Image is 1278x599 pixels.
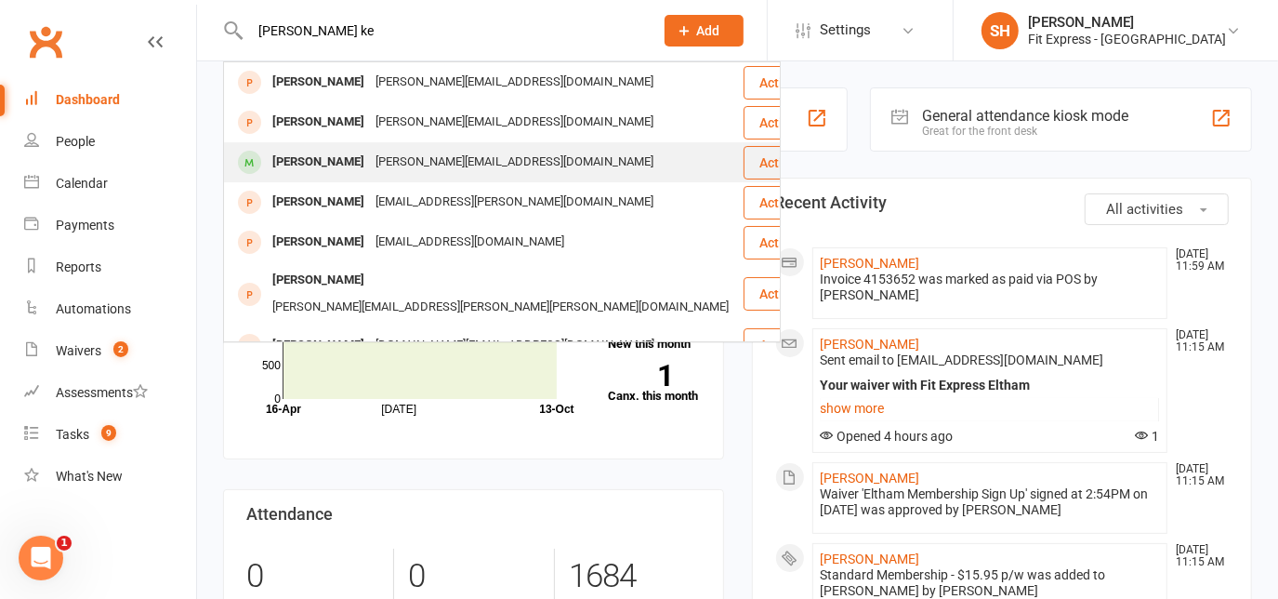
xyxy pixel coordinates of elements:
time: [DATE] 11:15 AM [1166,544,1228,568]
h3: Recent Activity [775,193,1230,212]
div: [DOMAIN_NAME][EMAIL_ADDRESS][DOMAIN_NAME] [370,332,660,359]
div: Payments [56,218,114,233]
a: Assessments [24,372,196,414]
a: 1Canx. this month [608,365,701,402]
div: [PERSON_NAME][EMAIL_ADDRESS][DOMAIN_NAME] [370,149,659,176]
div: What's New [56,469,123,484]
span: All activities [1106,201,1183,218]
a: Waivers 2 [24,330,196,372]
time: [DATE] 11:59 AM [1166,248,1228,273]
div: Standard Membership - $15.95 p/w was added to [PERSON_NAME] by [PERSON_NAME] [821,567,1160,599]
div: Waiver 'Eltham Membership Sign Up' signed at 2:54PM on [DATE] was approved by [PERSON_NAME] [821,486,1160,518]
a: Clubworx [22,19,69,65]
div: Invoice 4153652 was marked as paid via POS by [PERSON_NAME] [821,272,1160,303]
div: SH [982,12,1019,49]
a: 37New this month [608,313,701,350]
time: [DATE] 11:15 AM [1166,329,1228,353]
div: [PERSON_NAME] [267,332,370,359]
div: General attendance kiosk mode [923,107,1129,125]
div: [EMAIL_ADDRESS][PERSON_NAME][DOMAIN_NAME] [370,189,659,216]
span: Sent email to [EMAIL_ADDRESS][DOMAIN_NAME] [821,353,1104,367]
a: [PERSON_NAME] [821,552,920,566]
div: Great for the front desk [923,125,1129,138]
button: Actions [744,226,836,260]
a: Payments [24,205,196,246]
div: [PERSON_NAME][EMAIL_ADDRESS][DOMAIN_NAME] [370,69,659,96]
a: [PERSON_NAME] [821,337,920,352]
a: Calendar [24,163,196,205]
a: Automations [24,288,196,330]
a: [PERSON_NAME] [821,471,920,486]
button: Actions [744,146,836,180]
a: show more [821,395,1160,421]
a: [PERSON_NAME] [821,256,920,271]
a: Reports [24,246,196,288]
div: Waivers [56,343,101,358]
div: Automations [56,301,131,316]
div: [PERSON_NAME] [1028,14,1226,31]
div: Tasks [56,427,89,442]
div: [PERSON_NAME] [267,69,370,96]
span: 2 [113,341,128,357]
span: 9 [101,425,116,441]
div: [PERSON_NAME] [267,189,370,216]
strong: 1 [608,362,673,390]
button: Actions [744,106,836,140]
div: [PERSON_NAME][EMAIL_ADDRESS][DOMAIN_NAME] [370,109,659,136]
h3: Attendance [246,505,701,524]
span: 1 [57,536,72,551]
input: Search... [244,18,640,44]
a: Tasks 9 [24,414,196,456]
div: [PERSON_NAME] [267,149,370,176]
a: Dashboard [24,79,196,121]
iframe: Intercom live chat [19,536,63,580]
span: Add [697,23,720,38]
button: Actions [744,277,836,311]
div: [PERSON_NAME] [267,267,370,294]
span: Settings [820,9,871,51]
div: Calendar [56,176,108,191]
div: People [56,134,95,149]
span: Opened 4 hours ago [821,429,954,444]
button: Actions [744,66,836,100]
time: [DATE] 11:15 AM [1166,463,1228,487]
div: [EMAIL_ADDRESS][DOMAIN_NAME] [370,229,570,256]
span: 1 [1135,429,1159,444]
div: [PERSON_NAME][EMAIL_ADDRESS][PERSON_NAME][PERSON_NAME][DOMAIN_NAME] [267,294,734,321]
a: What's New [24,456,196,498]
div: [PERSON_NAME] [267,109,370,136]
div: [PERSON_NAME] [267,229,370,256]
button: Actions [744,186,836,220]
a: People [24,121,196,163]
button: Add [665,15,744,47]
div: Fit Express - [GEOGRAPHIC_DATA] [1028,31,1226,47]
div: Your waiver with Fit Express Eltham [821,378,1160,393]
div: Assessments [56,385,148,400]
button: All activities [1085,193,1229,225]
div: Reports [56,260,101,274]
div: Dashboard [56,92,120,107]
